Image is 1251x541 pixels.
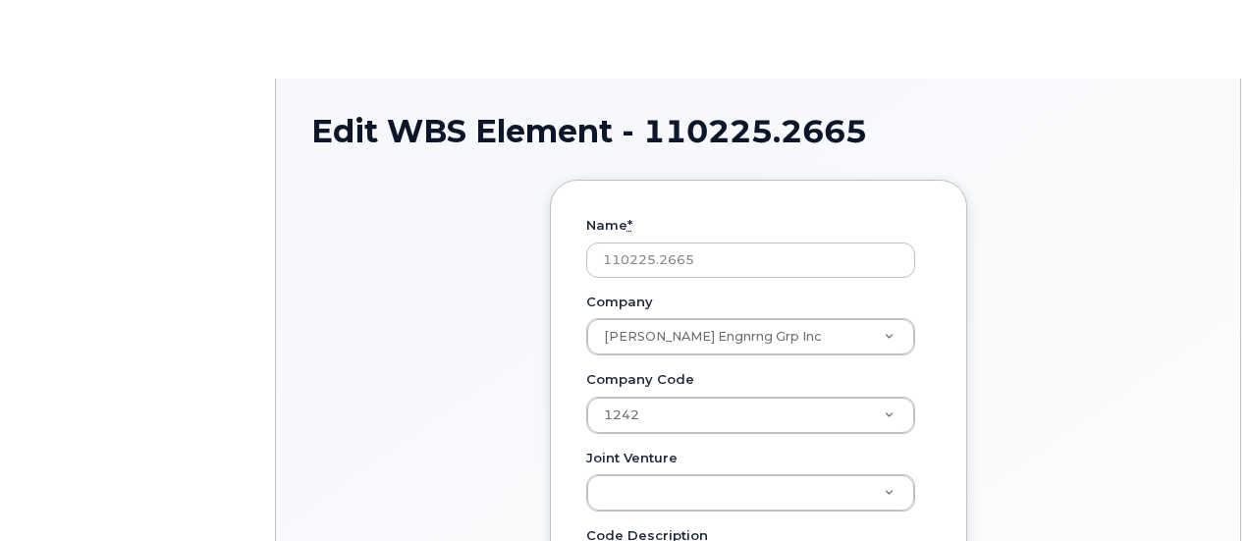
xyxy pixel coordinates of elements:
[586,449,678,467] label: Joint Venture
[627,217,632,233] abbr: required
[604,407,639,422] span: 1242
[587,398,914,433] a: 1242
[586,370,694,389] label: Company Code
[311,114,1205,148] h1: Edit WBS Element - 110225.2665
[586,293,653,311] label: Company
[587,319,914,354] a: [PERSON_NAME] Engnrng Grp Inc
[604,329,822,344] span: Kiewit Engnrng Grp Inc
[586,216,632,235] label: Name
